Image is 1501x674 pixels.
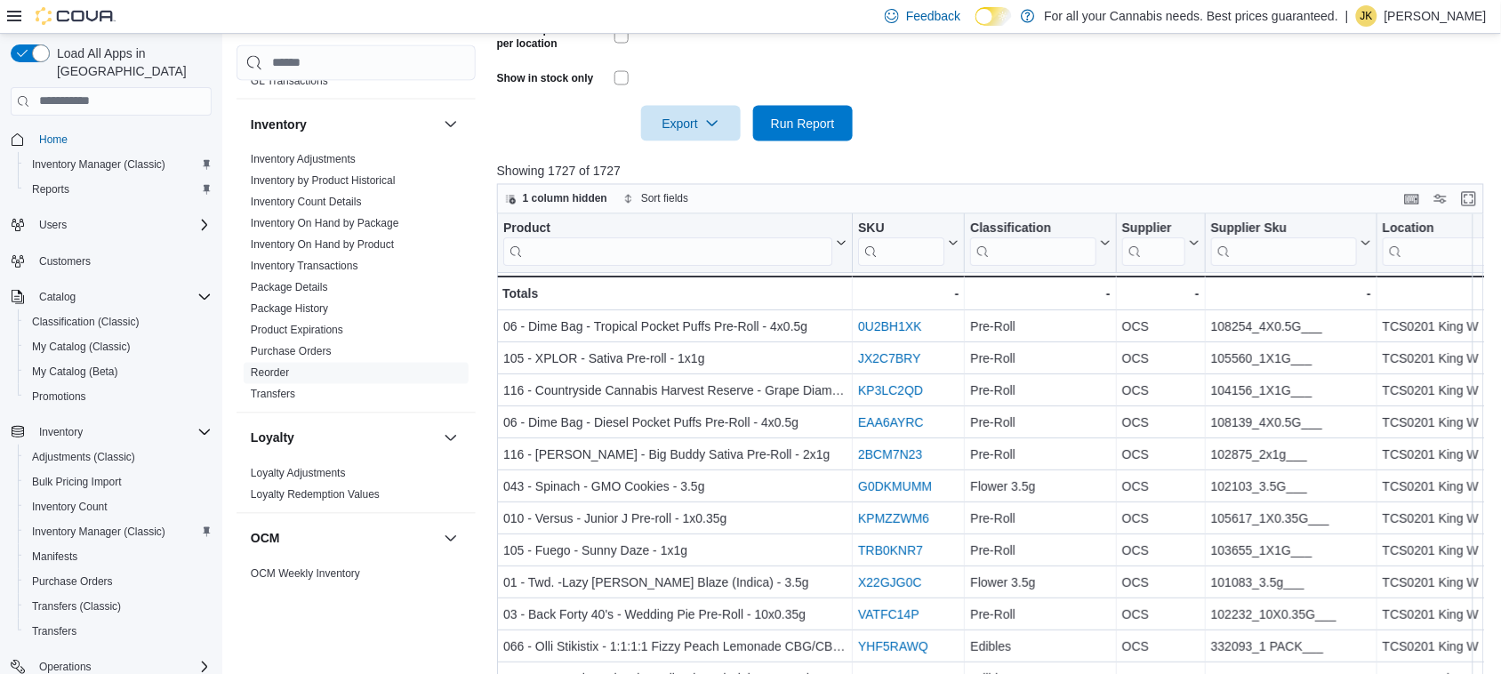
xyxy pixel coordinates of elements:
div: 103655_1X1G___ [1211,541,1371,562]
div: 102103_3.5G___ [1211,477,1371,498]
button: Promotions [18,384,219,409]
div: 010 - Versus - Junior J Pre-roll - 1x0.35g [503,509,847,530]
div: Flower 3.5g [970,573,1110,594]
div: Supplier Sku [1211,221,1357,237]
span: Manifests [25,546,212,567]
button: Home [4,126,219,152]
span: Inventory Manager (Classic) [25,521,212,542]
span: Product Expirations [251,323,343,337]
span: Reorder [251,365,289,380]
span: Transfers [251,387,295,401]
div: 116 - [PERSON_NAME] - Big Buddy Sativa Pre-Roll - 2x1g [503,445,847,466]
span: Customers [32,250,212,272]
button: Reports [18,177,219,202]
div: Pre-Roll [970,445,1110,466]
div: Loyalty [237,462,476,512]
a: Inventory Manager (Classic) [25,521,173,542]
div: 105 - XPLOR - Sativa Pre-roll - 1x1g [503,349,847,370]
a: Inventory On Hand by Package [251,217,399,229]
span: Users [39,218,67,232]
span: Inventory Manager (Classic) [25,154,212,175]
a: GL Transactions [251,74,328,86]
h3: Loyalty [251,429,294,446]
button: Inventory Manager (Classic) [18,152,219,177]
span: 1 column hidden [523,192,607,206]
a: KP3LC2QD [858,384,923,398]
span: Inventory Manager (Classic) [32,157,165,172]
a: Package History [251,302,328,315]
a: JX2C7BRY [858,352,921,366]
span: Reports [25,179,212,200]
p: | [1345,5,1349,27]
div: OCM [237,563,476,591]
div: - [970,284,1110,305]
a: VATFC14P [858,608,919,622]
span: My Catalog (Classic) [25,336,212,357]
button: Transfers [18,619,219,644]
div: - [1122,284,1200,305]
a: Inventory by Product Historical [251,174,396,187]
div: OCS [1122,573,1200,594]
div: 102875_2x1g___ [1211,445,1371,466]
button: SKU [858,221,959,266]
button: Users [32,214,74,236]
button: Inventory [32,421,90,443]
span: Run Report [771,115,835,132]
div: Location [1383,221,1491,237]
span: Catalog [32,286,212,308]
div: 105 - Fuego - Sunny Daze - 1x1g [503,541,847,562]
div: 108254_4X0.5G___ [1211,317,1371,338]
div: OCS [1122,477,1200,498]
div: Edibles [970,637,1110,658]
div: OCS [1122,637,1200,658]
div: 102232_10X0.35G___ [1211,605,1371,626]
span: Adjustments (Classic) [32,450,135,464]
div: Product [503,221,832,237]
a: Manifests [25,546,84,567]
span: Inventory Count [25,496,212,518]
button: Inventory [440,113,462,134]
span: Inventory On Hand by Package [251,216,399,230]
button: Catalog [4,285,219,309]
a: 0U2BH1XK [858,320,922,334]
span: Dark Mode [975,26,976,27]
a: EAA6AYRC [858,416,924,430]
input: Dark Mode [975,7,1013,26]
span: Bulk Pricing Import [25,471,212,493]
button: Export [641,106,741,141]
span: Purchase Orders [25,571,212,592]
div: Flower 3.5g [970,477,1110,498]
span: OCM Weekly Inventory [251,566,360,581]
div: OCS [1122,317,1200,338]
div: 01 - Twd. -Lazy [PERSON_NAME] Blaze (Indica) - 3.5g [503,573,847,594]
div: 101083_3.5g___ [1211,573,1371,594]
button: My Catalog (Beta) [18,359,219,384]
span: Home [39,132,68,147]
div: OCS [1122,509,1200,530]
a: Bulk Pricing Import [25,471,129,493]
span: Users [32,214,212,236]
span: Inventory by Product Historical [251,173,396,188]
div: Pre-Roll [970,413,1110,434]
span: Catalog [39,290,76,304]
div: 116 - Countryside Cannabis Harvest Reserve - Grape Diamonds Pre-Roll - 1x1g [503,381,847,402]
p: For all your Cannabis needs. Best prices guaranteed. [1044,5,1338,27]
a: Transfers (Classic) [25,596,128,617]
a: Package Details [251,281,328,293]
div: OCS [1122,541,1200,562]
a: Reorder [251,366,289,379]
a: Purchase Orders [251,345,332,357]
span: JK [1361,5,1373,27]
button: Manifests [18,544,219,569]
button: Enter fullscreen [1458,189,1480,210]
div: - [1211,284,1371,305]
span: Loyalty Redemption Values [251,487,380,501]
span: Inventory On Hand by Product [251,237,394,252]
a: Adjustments (Classic) [25,446,142,468]
button: Bulk Pricing Import [18,469,219,494]
span: My Catalog (Beta) [25,361,212,382]
div: Pre-Roll [970,509,1110,530]
a: Loyalty Redemption Values [251,488,380,501]
a: G0DKMUMM [858,480,932,494]
button: Classification (Classic) [18,309,219,334]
